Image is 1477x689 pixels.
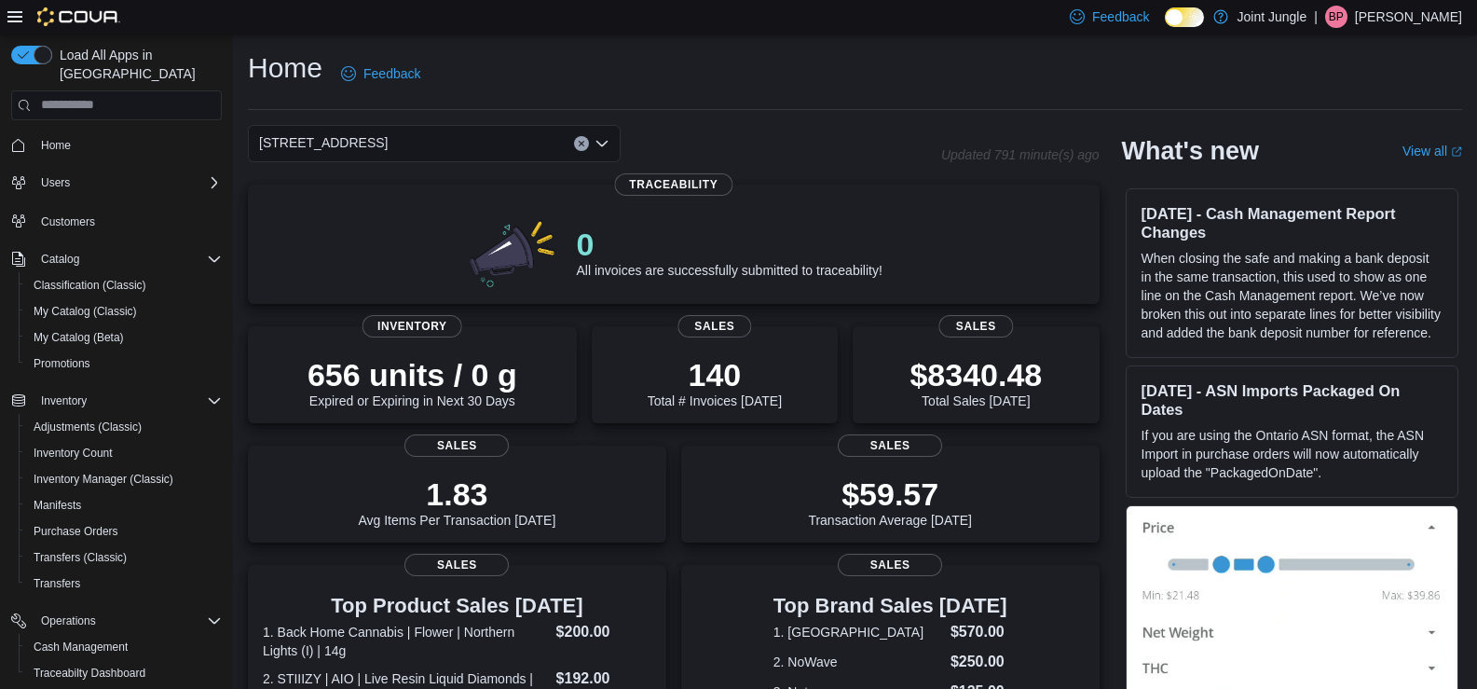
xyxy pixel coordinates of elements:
span: My Catalog (Beta) [34,330,124,345]
a: Traceabilty Dashboard [26,662,153,684]
span: Inventory [41,393,87,408]
p: | [1314,6,1318,28]
span: Sales [404,434,509,457]
button: Inventory Manager (Classic) [19,466,229,492]
img: Cova [37,7,120,26]
span: Transfers [26,572,222,595]
a: Inventory Count [26,442,120,464]
p: 1.83 [358,475,555,513]
h3: Top Product Sales [DATE] [263,595,651,617]
button: Operations [4,608,229,634]
span: Classification (Classic) [26,274,222,296]
span: My Catalog (Classic) [26,300,222,323]
a: Home [34,134,78,157]
div: Total # Invoices [DATE] [648,356,782,408]
span: Inventory Manager (Classic) [26,468,222,490]
button: Inventory Count [19,440,229,466]
p: When closing the safe and making a bank deposit in the same transaction, this used to show as one... [1142,249,1443,342]
span: Sales [838,554,942,576]
dt: 1. [GEOGRAPHIC_DATA] [773,623,943,641]
span: Inventory Manager (Classic) [34,472,173,487]
button: Home [4,131,229,158]
div: Total Sales [DATE] [909,356,1042,408]
a: Transfers [26,572,88,595]
img: 0 [465,214,562,289]
button: Inventory [4,388,229,414]
span: Adjustments (Classic) [34,420,142,434]
span: Sales [404,554,509,576]
span: Sales [838,434,942,457]
span: Adjustments (Classic) [26,416,222,438]
button: My Catalog (Beta) [19,324,229,351]
h3: [DATE] - Cash Management Report Changes [1142,204,1443,241]
h3: Top Brand Sales [DATE] [773,595,1007,617]
span: Transfers (Classic) [34,550,127,565]
span: Cash Management [34,640,128,655]
div: Avg Items Per Transaction [DATE] [358,475,555,528]
dd: $570.00 [950,621,1007,643]
a: Classification (Classic) [26,274,154,296]
a: View allExternal link [1402,144,1462,158]
p: 656 units / 0 g [308,356,517,393]
span: Traceabilty Dashboard [34,666,145,681]
a: My Catalog (Classic) [26,300,144,323]
span: Users [41,175,70,190]
span: Inventory Count [34,446,113,461]
a: Inventory Manager (Classic) [26,468,181,490]
span: Operations [41,613,96,628]
a: Promotions [26,352,98,375]
p: Updated 791 minute(s) ago [941,147,1100,162]
span: Cash Management [26,636,222,658]
span: Traceabilty Dashboard [26,662,222,684]
a: Customers [34,211,103,233]
button: Inventory [34,390,94,412]
span: Home [41,138,71,153]
p: If you are using the Ontario ASN format, the ASN Import in purchase orders will now automatically... [1142,426,1443,482]
span: Promotions [34,356,90,371]
span: Feedback [1092,7,1149,26]
div: All invoices are successfully submitted to traceability! [576,226,882,278]
a: Transfers (Classic) [26,546,134,569]
button: Transfers (Classic) [19,544,229,571]
span: Traceability [614,173,732,196]
button: Operations [34,610,103,632]
span: Inventory [362,315,462,338]
button: Users [4,170,229,196]
button: My Catalog (Classic) [19,298,229,324]
p: 140 [648,356,782,393]
p: [PERSON_NAME] [1355,6,1462,28]
span: Purchase Orders [34,524,118,539]
svg: External link [1451,146,1462,158]
button: Cash Management [19,634,229,660]
h2: What's new [1122,136,1259,166]
input: Dark Mode [1165,7,1204,27]
a: My Catalog (Beta) [26,326,131,349]
button: Promotions [19,351,229,377]
a: Adjustments (Classic) [26,416,149,438]
span: [STREET_ADDRESS] [259,131,388,154]
a: Purchase Orders [26,520,126,543]
span: Catalog [34,248,222,270]
button: Catalog [4,246,229,272]
a: Manifests [26,494,89,517]
p: $8340.48 [909,356,1042,393]
span: My Catalog (Beta) [26,326,222,349]
h1: Home [248,49,322,87]
span: Transfers (Classic) [26,546,222,569]
span: Manifests [34,498,81,513]
dd: $200.00 [556,621,651,643]
span: Sales [677,315,751,338]
p: 0 [576,226,882,263]
dt: 2. NoWave [773,653,943,671]
span: Dark Mode [1165,27,1166,28]
span: Feedback [363,64,420,83]
p: $59.57 [808,475,972,513]
span: Purchase Orders [26,520,222,543]
button: Traceabilty Dashboard [19,660,229,686]
h3: [DATE] - ASN Imports Packaged On Dates [1142,381,1443,419]
span: Manifests [26,494,222,517]
span: Home [34,133,222,157]
button: Clear input [574,136,589,151]
span: Catalog [41,252,79,267]
button: Customers [4,207,229,234]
